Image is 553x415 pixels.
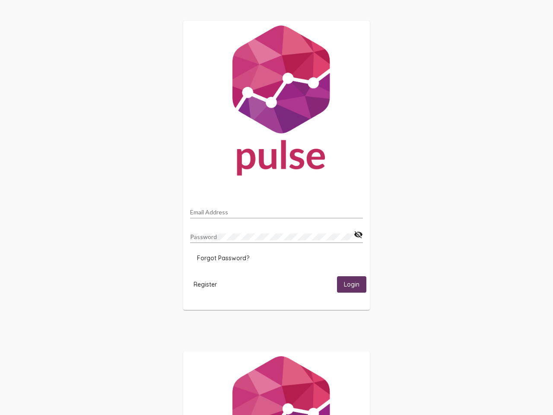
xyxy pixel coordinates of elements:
span: Login [344,281,359,289]
span: Register [194,281,217,288]
mat-icon: visibility_off [354,230,363,240]
img: Pulse For Good Logo [183,21,370,184]
button: Forgot Password? [190,250,256,266]
button: Register [187,276,224,292]
span: Forgot Password? [197,254,249,262]
button: Login [337,276,366,292]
